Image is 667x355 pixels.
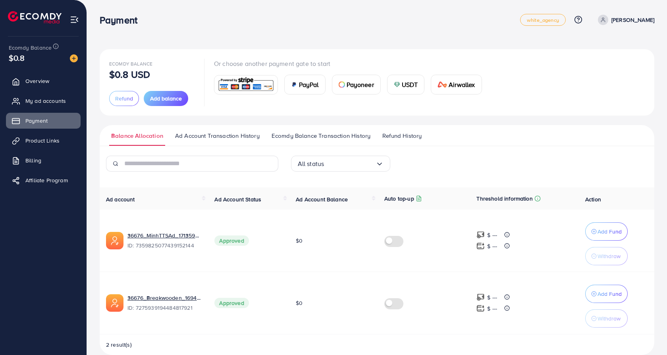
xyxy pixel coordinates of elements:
[6,133,81,149] a: Product Links
[25,156,41,164] span: Billing
[109,69,150,79] p: $0.8 USD
[115,95,133,102] span: Refund
[431,75,482,95] a: cardAirwallex
[6,73,81,89] a: Overview
[476,293,485,301] img: top-up amount
[298,158,324,170] span: All status
[585,285,628,303] button: Add Fund
[127,241,202,249] span: ID: 7359825077439152144
[382,131,422,140] span: Refund History
[106,294,123,312] img: ic-ads-acc.e4c84228.svg
[633,319,661,349] iframe: Chat
[214,298,249,308] span: Approved
[527,17,559,23] span: white_agency
[6,152,81,168] a: Billing
[598,314,621,323] p: Withdraw
[6,93,81,109] a: My ad accounts
[296,299,303,307] span: $0
[387,75,425,95] a: cardUSDT
[109,60,152,67] span: Ecomdy Balance
[9,52,25,64] span: $0.8
[70,15,79,24] img: menu
[598,227,622,236] p: Add Fund
[214,195,261,203] span: Ad Account Status
[585,309,628,328] button: Withdraw
[111,131,163,140] span: Balance Allocation
[487,241,497,251] p: $ ---
[299,80,319,89] span: PayPal
[585,247,628,265] button: Withdraw
[25,97,66,105] span: My ad accounts
[127,304,202,312] span: ID: 7275939194484817921
[291,156,390,172] div: Search for option
[520,14,566,26] a: white_agency
[291,81,297,88] img: card
[324,158,375,170] input: Search for option
[9,44,52,52] span: Ecomdy Balance
[347,80,374,89] span: Payoneer
[214,75,278,95] a: card
[127,232,202,250] div: <span class='underline'>36676_MinhTTSAd_1713592817278</span></br>7359825077439152144
[127,294,202,302] a: 36676_Breakwooden_1694061633978
[449,80,475,89] span: Airwallex
[6,172,81,188] a: Affiliate Program
[214,59,488,68] p: Or choose another payment gate to start
[487,293,497,302] p: $ ---
[106,232,123,249] img: ic-ads-acc.e4c84228.svg
[25,137,60,145] span: Product Links
[402,80,418,89] span: USDT
[476,231,485,239] img: top-up amount
[8,11,62,23] img: logo
[127,232,202,239] a: 36676_MinhTTSAd_1713592817278
[214,235,249,246] span: Approved
[585,222,628,241] button: Add Fund
[284,75,326,95] a: cardPayPal
[585,195,601,203] span: Action
[296,195,348,203] span: Ad Account Balance
[106,195,135,203] span: Ad account
[332,75,381,95] a: cardPayoneer
[217,76,275,93] img: card
[175,131,260,140] span: Ad Account Transaction History
[70,54,78,62] img: image
[127,294,202,312] div: <span class='underline'>36676_Breakwooden_1694061633978</span></br>7275939194484817921
[476,194,532,203] p: Threshold information
[272,131,370,140] span: Ecomdy Balance Transaction History
[394,81,400,88] img: card
[109,91,139,106] button: Refund
[476,304,485,313] img: top-up amount
[611,15,654,25] p: [PERSON_NAME]
[476,242,485,250] img: top-up amount
[487,304,497,313] p: $ ---
[25,77,49,85] span: Overview
[144,91,188,106] button: Add balance
[384,194,414,203] p: Auto top-up
[106,341,132,349] span: 2 result(s)
[6,113,81,129] a: Payment
[487,230,497,240] p: $ ---
[100,14,144,26] h3: Payment
[339,81,345,88] img: card
[598,289,622,299] p: Add Fund
[25,117,48,125] span: Payment
[25,176,68,184] span: Affiliate Program
[438,81,447,88] img: card
[296,237,303,245] span: $0
[150,95,182,102] span: Add balance
[595,15,654,25] a: [PERSON_NAME]
[598,251,621,261] p: Withdraw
